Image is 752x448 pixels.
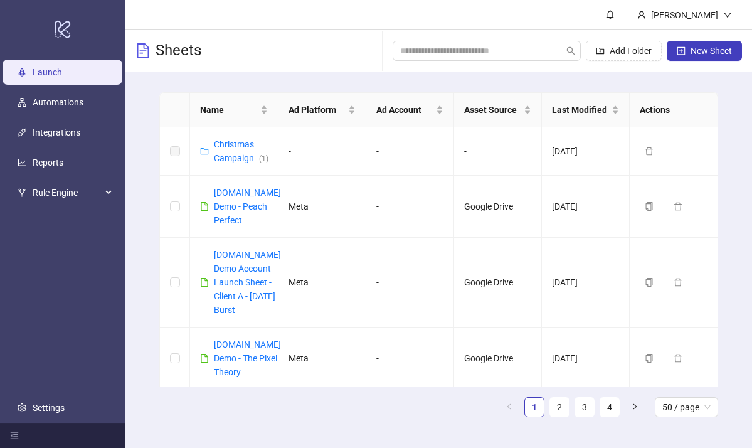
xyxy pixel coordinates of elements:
td: Meta [278,176,366,238]
div: [PERSON_NAME] [646,8,723,22]
th: Last Modified [542,93,630,127]
td: - [366,238,454,328]
li: 2 [549,397,569,417]
li: Next Page [625,397,645,417]
th: Name [190,93,278,127]
td: [DATE] [542,328,630,390]
span: Name [200,103,257,117]
a: Automations [33,97,83,107]
button: Add Folder [586,41,662,61]
a: [DOMAIN_NAME] Demo - Peach Perfect [214,188,281,225]
a: 4 [600,398,619,417]
span: fork [18,188,26,197]
td: Google Drive [454,176,542,238]
button: left [499,397,519,417]
th: Ad Account [366,93,454,127]
td: Meta [278,238,366,328]
span: right [631,403,638,410]
a: [DOMAIN_NAME] Demo - The Pixel Theory [214,339,281,377]
span: menu-fold [10,431,19,440]
span: copy [645,202,654,211]
span: Add Folder [610,46,652,56]
span: user [637,11,646,19]
span: Asset Source [464,103,521,117]
span: plus-square [677,46,686,55]
span: bell [606,10,615,19]
span: ( 1 ) [259,154,268,163]
td: - [366,328,454,390]
span: file-text [135,43,151,58]
a: 1 [525,398,544,417]
span: copy [645,354,654,363]
button: right [625,397,645,417]
td: Google Drive [454,328,542,390]
a: Christmas Campaign(1) [214,139,268,163]
a: Reports [33,157,63,168]
li: 1 [524,397,544,417]
span: Rule Engine [33,180,102,205]
a: Launch [33,67,62,77]
th: Asset Source [454,93,542,127]
li: 3 [575,397,595,417]
td: Google Drive [454,238,542,328]
h3: Sheets [156,41,201,61]
span: file [200,354,209,363]
td: - [366,176,454,238]
span: delete [674,354,682,363]
th: Ad Platform [278,93,366,127]
span: folder [200,147,209,156]
td: [DATE] [542,238,630,328]
a: 3 [575,398,594,417]
span: delete [674,278,682,287]
span: New Sheet [691,46,732,56]
a: Settings [33,403,65,413]
span: Ad Account [376,103,433,117]
span: file [200,202,209,211]
div: Page Size [655,397,718,417]
a: Integrations [33,127,80,137]
td: - [366,127,454,176]
a: 2 [550,398,569,417]
td: - [454,127,542,176]
span: search [566,46,575,55]
td: - [278,127,366,176]
span: Ad Platform [289,103,346,117]
span: Last Modified [552,103,609,117]
span: delete [674,202,682,211]
span: file [200,278,209,287]
li: Previous Page [499,397,519,417]
td: [DATE] [542,127,630,176]
td: [DATE] [542,176,630,238]
span: delete [645,147,654,156]
span: copy [645,278,654,287]
td: Meta [278,328,366,390]
span: 50 / page [662,398,711,417]
button: New Sheet [667,41,742,61]
span: folder-add [596,46,605,55]
th: Actions [630,93,718,127]
span: down [723,11,732,19]
li: 4 [600,397,620,417]
a: [DOMAIN_NAME] Demo Account Launch Sheet - Client A - [DATE] Burst [214,250,281,315]
span: left [506,403,513,410]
